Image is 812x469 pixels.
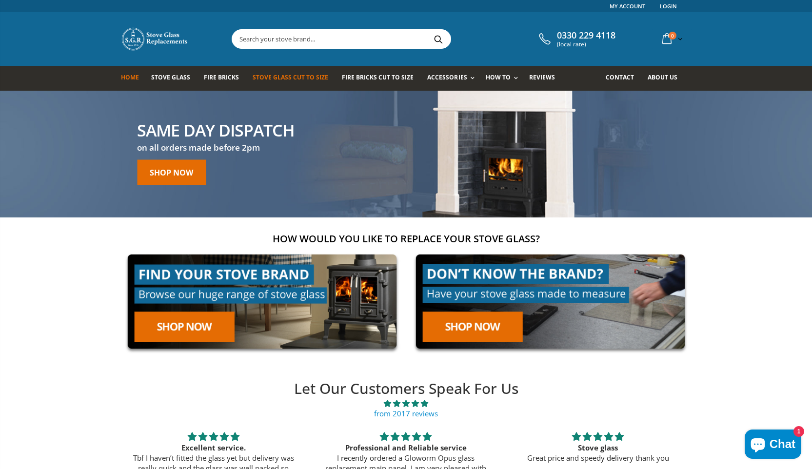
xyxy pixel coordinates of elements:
[374,409,438,418] a: from 2017 reviews
[137,142,295,153] h3: on all orders made before 2pm
[253,73,328,81] span: Stove Glass Cut To Size
[204,66,246,91] a: Fire Bricks
[606,73,634,81] span: Contact
[648,73,677,81] span: About us
[428,30,450,48] button: Search
[536,30,615,48] a: 0330 229 4118 (local rate)
[121,73,139,81] span: Home
[742,430,804,461] inbox-online-store-chat: Shopify online store chat
[118,379,695,399] h2: Let Our Customers Speak For Us
[118,398,695,419] a: 4.89 stars from 2017 reviews
[342,73,414,81] span: Fire Bricks Cut To Size
[658,29,685,48] a: 0
[137,121,295,138] h2: Same day Dispatch
[342,66,421,91] a: Fire Bricks Cut To Size
[204,73,239,81] span: Fire Bricks
[253,66,336,91] a: Stove Glass Cut To Size
[129,430,298,443] div: 5 stars
[151,73,190,81] span: Stove Glass
[557,30,615,41] span: 0330 229 4118
[514,430,682,443] div: 5 stars
[427,66,479,91] a: Accessories
[529,73,555,81] span: Reviews
[557,41,615,48] span: (local rate)
[129,443,298,453] div: Excellent service.
[427,73,467,81] span: Accessories
[669,32,676,39] span: 0
[118,398,695,409] span: 4.89 stars
[529,66,562,91] a: Reviews
[514,443,682,453] div: Stove glass
[321,430,490,443] div: 5 stars
[232,30,560,48] input: Search your stove brand...
[486,66,523,91] a: How To
[151,66,198,91] a: Stove Glass
[606,66,641,91] a: Contact
[137,159,206,185] a: Shop Now
[409,248,692,355] img: made-to-measure-cta_2cd95ceb-d519-4648-b0cf-d2d338fdf11f.jpg
[648,66,685,91] a: About us
[121,232,692,245] h2: How would you like to replace your stove glass?
[321,443,490,453] div: Professional and Reliable service
[486,73,511,81] span: How To
[121,248,403,355] img: find-your-brand-cta_9b334d5d-5c94-48ed-825f-d7972bbdebd0.jpg
[121,66,146,91] a: Home
[121,27,189,51] img: Stove Glass Replacement
[514,453,682,463] p: Great price and speedy delivery thank you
